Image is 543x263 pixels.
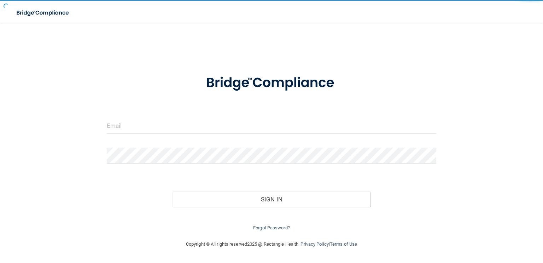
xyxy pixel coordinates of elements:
[142,233,401,256] div: Copyright © All rights reserved 2025 @ Rectangle Health | |
[173,191,370,207] button: Sign In
[330,241,357,247] a: Terms of Use
[11,6,76,20] img: bridge_compliance_login_screen.278c3ca4.svg
[192,65,351,101] img: bridge_compliance_login_screen.278c3ca4.svg
[107,118,436,134] input: Email
[300,241,328,247] a: Privacy Policy
[253,225,290,230] a: Forgot Password?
